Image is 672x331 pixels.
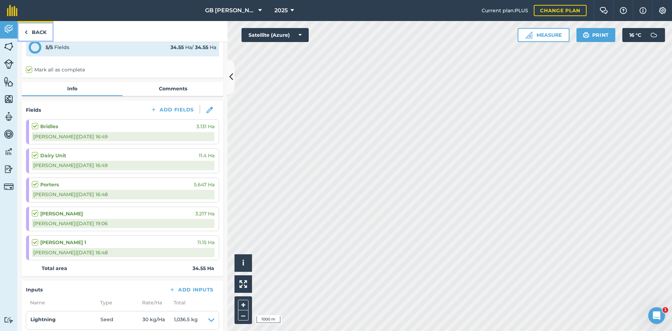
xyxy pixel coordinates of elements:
h4: Lightning [30,316,100,323]
strong: [PERSON_NAME] 1 [40,239,86,246]
img: svg+xml;base64,PHN2ZyB4bWxucz0iaHR0cDovL3d3dy53My5vcmcvMjAwMC9zdmciIHdpZHRoPSIxNyIgaGVpZ2h0PSIxNy... [639,6,646,15]
span: Total [169,299,185,306]
span: GB [PERSON_NAME] Farms [205,6,255,15]
h4: Inputs [26,286,43,294]
span: Current plan : PLUS [482,7,528,14]
img: Ruler icon [525,32,532,39]
span: 1 [663,307,668,313]
button: Add Inputs [163,285,219,295]
div: [PERSON_NAME] | [DATE] 19:06 [32,219,215,228]
img: svg+xml;base64,PD94bWwgdmVyc2lvbj0iMS4wIiBlbmNvZGluZz0idXRmLTgiPz4KPCEtLSBHZW5lcmF0b3I6IEFkb2JlIE... [4,129,14,139]
button: Satellite (Azure) [241,28,309,42]
span: Name [26,299,96,306]
strong: Dairy Unit [40,152,66,159]
img: Four arrows, one pointing top left, one top right, one bottom right and the last bottom left [239,280,247,288]
img: svg+xml;base64,PHN2ZyB4bWxucz0iaHR0cDovL3d3dy53My5vcmcvMjAwMC9zdmciIHdpZHRoPSI1NiIgaGVpZ2h0PSI2MC... [4,94,14,104]
strong: 34.55 [195,44,208,50]
div: [PERSON_NAME] | [DATE] 16:49 [32,132,215,141]
strong: [PERSON_NAME] [40,210,83,218]
span: 30 kg / Ha [142,316,174,325]
button: Print [576,28,616,42]
img: svg+xml;base64,PHN2ZyB3aWR0aD0iMTgiIGhlaWdodD0iMTgiIHZpZXdCb3g9IjAgMCAxOCAxOCIgZmlsbD0ibm9uZSIgeG... [206,107,213,113]
span: 3.131 Ha [196,123,215,130]
strong: Bridles [40,123,58,130]
img: svg+xml;base64,PD94bWwgdmVyc2lvbj0iMS4wIiBlbmNvZGluZz0idXRmLTgiPz4KPCEtLSBHZW5lcmF0b3I6IEFkb2JlIE... [4,317,14,323]
span: 3.217 Ha [195,210,215,218]
span: 11.4 Ha [199,152,215,159]
label: Mark all as complete [26,66,85,74]
strong: Porters [40,181,59,188]
span: Type [96,299,138,306]
a: Comments [122,82,223,95]
button: – [238,310,248,320]
img: svg+xml;base64,PHN2ZyB4bWxucz0iaHR0cDovL3d3dy53My5vcmcvMjAwMC9zdmciIHdpZHRoPSI1NiIgaGVpZ2h0PSI2MC... [4,76,14,87]
div: [PERSON_NAME] | [DATE] 16:48 [32,190,215,199]
a: Change plan [534,5,587,16]
img: svg+xml;base64,PD94bWwgdmVyc2lvbj0iMS4wIiBlbmNvZGluZz0idXRmLTgiPz4KPCEtLSBHZW5lcmF0b3I6IEFkb2JlIE... [4,59,14,69]
button: i [234,254,252,272]
img: svg+xml;base64,PD94bWwgdmVyc2lvbj0iMS4wIiBlbmNvZGluZz0idXRmLTgiPz4KPCEtLSBHZW5lcmF0b3I6IEFkb2JlIE... [4,111,14,122]
img: svg+xml;base64,PD94bWwgdmVyc2lvbj0iMS4wIiBlbmNvZGluZz0idXRmLTgiPz4KPCEtLSBHZW5lcmF0b3I6IEFkb2JlIE... [647,28,661,42]
div: [PERSON_NAME] | [DATE] 16:49 [32,161,215,170]
strong: 34.55 [170,44,184,50]
img: svg+xml;base64,PD94bWwgdmVyc2lvbj0iMS4wIiBlbmNvZGluZz0idXRmLTgiPz4KPCEtLSBHZW5lcmF0b3I6IEFkb2JlIE... [4,146,14,157]
a: Back [17,21,54,42]
span: 16 ° C [629,28,641,42]
button: + [238,300,248,310]
img: svg+xml;base64,PD94bWwgdmVyc2lvbj0iMS4wIiBlbmNvZGluZz0idXRmLTgiPz4KPCEtLSBHZW5lcmF0b3I6IEFkb2JlIE... [4,182,14,192]
img: A question mark icon [619,7,628,14]
span: Rate/ Ha [138,299,169,306]
img: svg+xml;base64,PHN2ZyB4bWxucz0iaHR0cDovL3d3dy53My5vcmcvMjAwMC9zdmciIHdpZHRoPSIxOSIgaGVpZ2h0PSIyNC... [583,31,589,39]
img: svg+xml;base64,PHN2ZyB4bWxucz0iaHR0cDovL3d3dy53My5vcmcvMjAwMC9zdmciIHdpZHRoPSI1NiIgaGVpZ2h0PSI2MC... [4,41,14,52]
img: A cog icon [658,7,667,14]
div: Fields [45,43,69,51]
button: Measure [518,28,569,42]
button: Add Fields [145,105,199,115]
img: fieldmargin Logo [7,5,17,16]
strong: Total area [42,264,67,272]
div: [PERSON_NAME] | [DATE] 16:48 [32,248,215,257]
span: 11.15 Ha [197,239,215,246]
img: svg+xml;base64,PHN2ZyB4bWxucz0iaHR0cDovL3d3dy53My5vcmcvMjAwMC9zdmciIHdpZHRoPSI5IiBoZWlnaHQ9IjI0Ii... [24,28,28,36]
summary: LightningSeed30 kg/Ha1,036.5 kg [30,316,215,325]
span: 1,036.5 kg [174,316,198,325]
span: i [242,258,244,267]
iframe: Intercom live chat [648,307,665,324]
span: 2025 [274,6,288,15]
button: 16 °C [622,28,665,42]
img: svg+xml;base64,PD94bWwgdmVyc2lvbj0iMS4wIiBlbmNvZGluZz0idXRmLTgiPz4KPCEtLSBHZW5lcmF0b3I6IEFkb2JlIE... [4,164,14,174]
strong: 5 / 5 [45,44,53,50]
img: Two speech bubbles overlapping with the left bubble in the forefront [600,7,608,14]
a: Info [22,82,122,95]
img: svg+xml;base64,PD94bWwgdmVyc2lvbj0iMS4wIiBlbmNvZGluZz0idXRmLTgiPz4KPCEtLSBHZW5lcmF0b3I6IEFkb2JlIE... [4,24,14,34]
span: Seed [100,316,142,325]
span: 5.647 Ha [194,181,215,188]
strong: 34.55 Ha [192,264,214,272]
h4: Fields [26,106,41,114]
div: Ha / Ha [170,43,216,51]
